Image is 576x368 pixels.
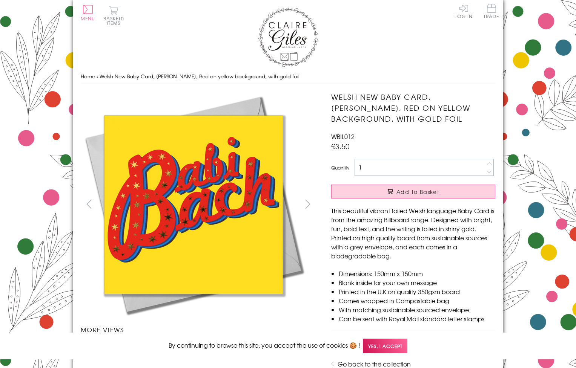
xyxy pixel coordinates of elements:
[484,4,499,20] a: Trade
[81,5,95,21] button: Menu
[484,4,499,18] span: Trade
[339,296,495,305] li: Comes wrapped in Compostable bag
[81,15,95,22] span: Menu
[258,8,318,67] img: Claire Giles Greetings Cards
[455,4,473,18] a: Log In
[100,73,300,80] span: Welsh New Baby Card, [PERSON_NAME], Red on yellow background, with gold foil
[331,206,495,260] p: This beautiful vibrant foiled Welsh language Baby Card is from the amazing Billboard range. Desig...
[97,73,98,80] span: ›
[331,164,349,171] label: Quantity
[103,6,124,25] button: Basket0 items
[339,314,495,323] li: Can be sent with Royal Mail standard letter stamps
[396,188,439,195] span: Add to Basket
[299,195,316,212] button: next
[107,15,124,26] span: 0 items
[331,132,355,141] span: WBIL012
[339,305,495,314] li: With matching sustainable sourced envelope
[339,287,495,296] li: Printed in the U.K on quality 350gsm board
[81,92,307,318] img: Welsh New Baby Card, Babi Bach, Red on yellow background, with gold foil
[81,195,98,212] button: prev
[339,269,495,278] li: Dimensions: 150mm x 150mm
[331,141,350,151] span: £3.50
[339,278,495,287] li: Blank inside for your own message
[81,69,496,84] nav: breadcrumbs
[81,325,316,334] h3: More views
[81,73,95,80] a: Home
[331,92,495,124] h1: Welsh New Baby Card, [PERSON_NAME], Red on yellow background, with gold foil
[363,339,407,353] span: Yes, I accept
[331,185,495,199] button: Add to Basket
